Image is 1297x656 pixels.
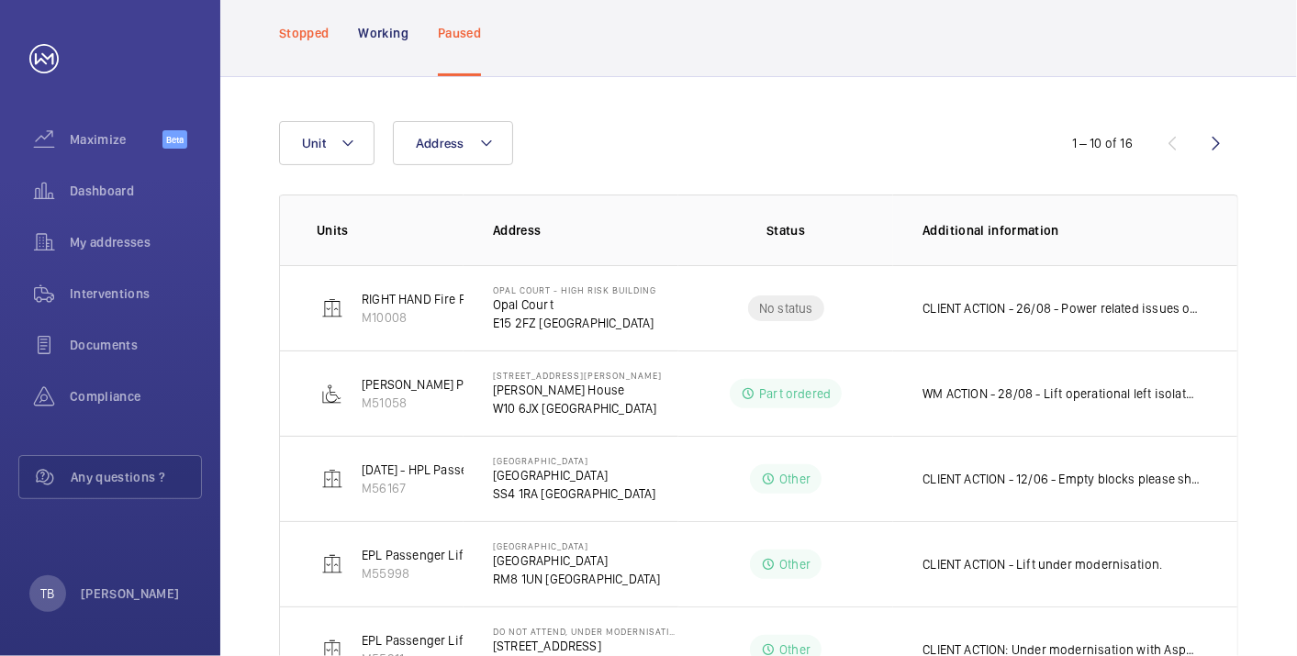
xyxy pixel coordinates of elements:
p: Opal Court - High Risk Building [493,284,656,295]
p: Stopped [279,24,329,42]
p: [DATE] - HPL Passenger Lift No 2 [362,461,545,479]
span: Any questions ? [71,468,201,486]
p: EPL Passenger Lift [362,546,467,564]
p: Units [317,221,464,239]
p: M10008 [362,308,691,327]
p: [PERSON_NAME] [81,584,180,603]
p: [PERSON_NAME] Platform Lift [362,375,528,394]
p: Status [691,221,880,239]
p: EPL Passenger Lift [362,631,467,650]
p: SS4 1RA [GEOGRAPHIC_DATA] [493,484,656,503]
p: [GEOGRAPHIC_DATA] [493,466,656,484]
p: Address [493,221,678,239]
span: Beta [162,130,187,149]
span: My addresses [70,233,202,251]
p: [GEOGRAPHIC_DATA] [493,551,661,570]
p: TB [40,584,54,603]
span: Compliance [70,387,202,406]
button: Unit [279,121,375,165]
p: [STREET_ADDRESS][PERSON_NAME] [493,370,662,381]
p: [STREET_ADDRESS] [493,637,678,655]
p: Part ordered [759,384,831,403]
img: platform_lift.svg [321,383,343,405]
div: 1 – 10 of 16 [1072,134,1133,152]
p: M55998 [362,564,467,583]
p: [PERSON_NAME] House [493,381,662,399]
button: Address [393,121,513,165]
span: Address [416,136,464,150]
img: elevator.svg [321,553,343,575]
p: RIGHT HAND Fire Fighting Lift 11 Floors Machine Roomless [362,290,691,308]
p: CLIENT ACTION - Lift under modernisation. [922,555,1162,573]
p: Other [779,555,811,573]
p: M56167 [362,479,545,497]
p: Paused [438,24,481,42]
p: DO NOT ATTEND, UNDER MODERNISATION WITH ANOTHER COMPANY - [STREET_ADDRESS] [493,626,678,637]
span: Dashboard [70,182,202,200]
p: WM ACTION - 28/08 - Lift operational left isolated for Key to be handed to MAND 21/08 - New key s... [922,384,1201,403]
span: Documents [70,336,202,354]
span: Unit [302,136,326,150]
span: Maximize [70,130,162,149]
p: M51058 [362,394,528,412]
p: RM8 1UN [GEOGRAPHIC_DATA] [493,570,661,588]
p: Additional information [922,221,1201,239]
img: elevator.svg [321,468,343,490]
p: W10 6JX [GEOGRAPHIC_DATA] [493,399,662,417]
p: [GEOGRAPHIC_DATA] [493,540,661,551]
p: Working [358,24,408,42]
p: CLIENT ACTION - 26/08 - Power related issues on site [922,299,1201,317]
p: No status [759,299,813,317]
span: Interventions [70,284,202,303]
img: elevator.svg [321,297,343,319]
p: CLIENT ACTION - 12/06 - Empty blocks please shut lifts down [922,470,1201,488]
p: [GEOGRAPHIC_DATA] [493,455,656,466]
p: Opal Court [493,295,656,314]
p: E15 2FZ [GEOGRAPHIC_DATA] [493,314,656,332]
p: Other [779,470,811,488]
